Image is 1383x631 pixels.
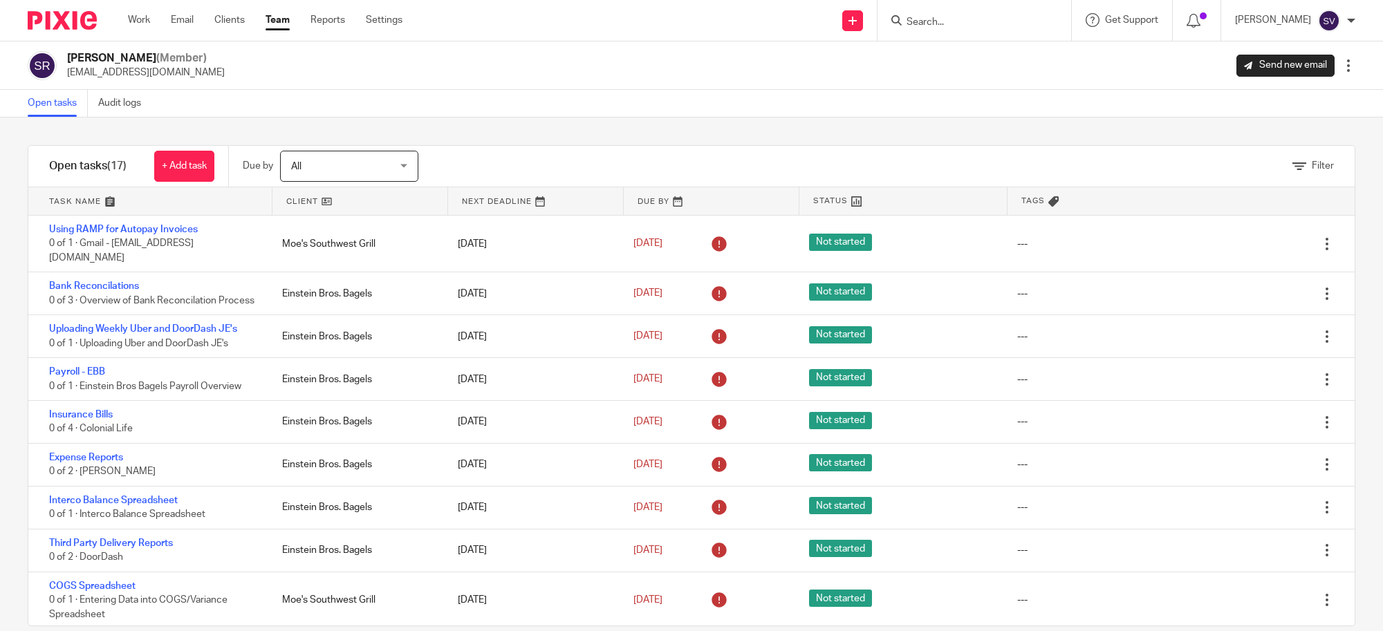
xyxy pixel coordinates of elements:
span: Not started [809,412,872,429]
a: + Add task [154,151,214,182]
a: COGS Spreadsheet [49,581,136,591]
a: Payroll - EBB [49,367,105,377]
div: Moe's Southwest Grill [268,230,444,258]
h1: Open tasks [49,159,127,173]
div: [DATE] [444,323,620,350]
a: Clients [214,13,245,27]
span: Filter [1312,161,1334,171]
span: Not started [809,234,872,251]
a: Settings [366,13,402,27]
div: --- [1017,287,1028,301]
div: --- [1017,543,1028,557]
div: --- [1017,458,1028,471]
div: --- [1017,593,1028,607]
img: svg%3E [28,51,57,80]
div: [DATE] [444,536,620,564]
span: [DATE] [633,502,662,512]
div: Einstein Bros. Bagels [268,451,444,478]
a: Team [266,13,290,27]
p: Due by [243,159,273,173]
a: Expense Reports [49,453,123,462]
span: Not started [809,369,872,386]
span: [DATE] [633,289,662,299]
span: 0 of 1 · Einstein Bros Bagels Payroll Overview [49,382,241,391]
span: Get Support [1105,15,1158,25]
div: [DATE] [444,366,620,393]
span: [DATE] [633,375,662,384]
div: [DATE] [444,586,620,614]
h2: [PERSON_NAME] [67,51,225,66]
span: [DATE] [633,595,662,605]
div: Einstein Bros. Bagels [268,280,444,308]
a: Work [128,13,150,27]
a: Using RAMP for Autopay Invoices [49,225,198,234]
span: Not started [809,283,872,301]
a: Open tasks [28,90,88,117]
a: Third Party Delivery Reports [49,538,173,548]
span: [DATE] [633,239,662,249]
div: [DATE] [444,451,620,478]
span: (Member) [156,53,207,64]
span: Not started [809,326,872,343]
div: Einstein Bros. Bagels [268,366,444,393]
a: Bank Reconcilations [49,281,139,291]
span: [DATE] [633,417,662,426]
span: 0 of 1 · Entering Data into COGS/Variance Spreadsheet [49,595,228,619]
span: [DATE] [633,460,662,469]
a: Uploading Weekly Uber and DoorDash JE's [49,324,237,334]
div: --- [1017,237,1028,251]
img: Pixie [28,11,97,30]
span: All [291,162,301,171]
div: [DATE] [444,280,620,308]
span: Not started [809,590,872,607]
div: --- [1017,330,1028,343]
span: 0 of 3 · Overview of Bank Reconcilation Process [49,296,254,305]
div: Einstein Bros. Bagels [268,408,444,435]
span: [DATE] [633,545,662,555]
span: (17) [107,160,127,171]
div: --- [1017,415,1028,428]
p: [EMAIL_ADDRESS][DOMAIN_NAME] [67,66,225,79]
div: Einstein Bros. Bagels [268,493,444,521]
span: 0 of 2 · DoorDash [49,552,123,562]
p: [PERSON_NAME] [1235,13,1311,27]
span: Not started [809,497,872,514]
div: [DATE] [444,408,620,435]
input: Search [905,17,1030,29]
a: Send new email [1236,55,1335,77]
span: Not started [809,540,872,557]
a: Interco Balance Spreadsheet [49,496,178,505]
span: Not started [809,454,872,471]
div: Moe's Southwest Grill [268,586,444,614]
a: Email [171,13,194,27]
div: [DATE] [444,230,620,258]
span: 0 of 1 · Gmail - [EMAIL_ADDRESS][DOMAIN_NAME] [49,239,194,263]
a: Insurance Bills [49,410,113,420]
span: Status [813,195,848,207]
a: Reports [310,13,345,27]
span: 0 of 2 · [PERSON_NAME] [49,467,156,477]
span: [DATE] [633,332,662,341]
div: Einstein Bros. Bagels [268,323,444,350]
div: [DATE] [444,493,620,521]
span: 0 of 1 · Uploading Uber and DoorDash JE's [49,339,228,348]
span: 0 of 1 · Interco Balance Spreadsheet [49,510,205,520]
img: svg%3E [1318,10,1340,32]
span: 0 of 4 · Colonial Life [49,424,133,434]
span: Tags [1021,195,1045,207]
a: Audit logs [98,90,151,117]
div: --- [1017,500,1028,514]
div: Einstein Bros. Bagels [268,536,444,564]
div: --- [1017,373,1028,386]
